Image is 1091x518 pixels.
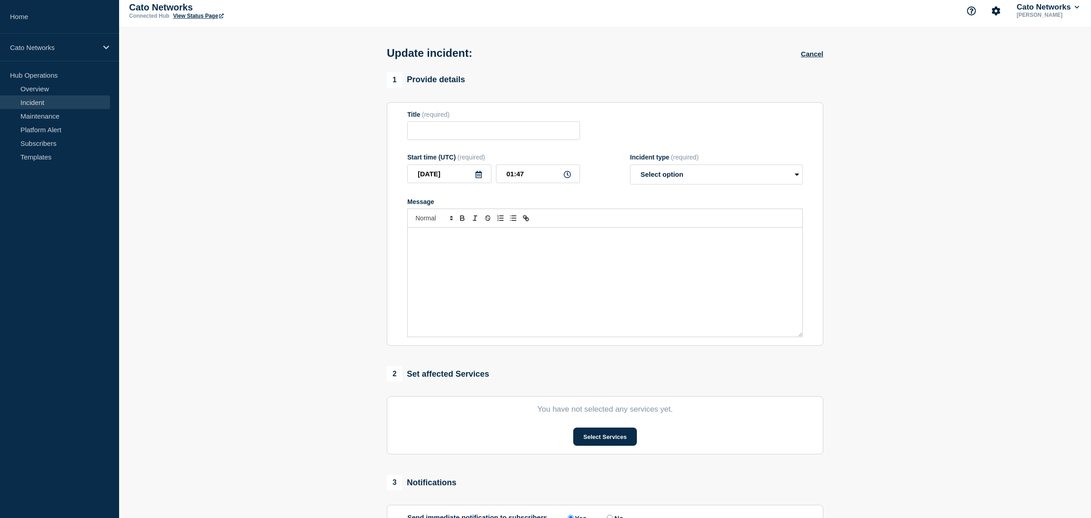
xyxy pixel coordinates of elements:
button: Toggle strikethrough text [481,213,494,224]
select: Incident type [630,164,803,184]
p: Cato Networks [10,44,97,51]
button: Cancel [801,50,823,58]
p: [PERSON_NAME] [1015,12,1081,18]
h1: Update incident: [387,47,472,60]
span: Font size [411,213,456,224]
button: Account settings [986,1,1006,20]
p: You have not selected any services yet. [407,405,803,414]
div: Notifications [387,475,456,490]
span: (required) [671,154,699,161]
div: Incident type [630,154,803,161]
span: (required) [457,154,485,161]
button: Cato Networks [1015,3,1081,12]
button: Toggle bold text [456,213,469,224]
div: Title [407,111,580,118]
div: Set affected Services [387,366,489,382]
button: Toggle bulleted list [507,213,520,224]
span: (required) [422,111,450,118]
span: 1 [387,72,402,88]
p: Connected Hub [129,13,170,19]
button: Support [962,1,981,20]
span: 2 [387,366,402,382]
input: Title [407,121,580,140]
button: Select Services [573,428,636,446]
div: Message [408,228,802,337]
button: Toggle link [520,213,532,224]
span: 3 [387,475,402,490]
a: View Status Page [173,13,224,19]
div: Message [407,198,803,205]
div: Provide details [387,72,465,88]
button: Toggle italic text [469,213,481,224]
button: Toggle ordered list [494,213,507,224]
input: YYYY-MM-DD [407,164,491,183]
p: Cato Networks [129,2,311,13]
div: Start time (UTC) [407,154,580,161]
input: HH:MM [496,164,580,183]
